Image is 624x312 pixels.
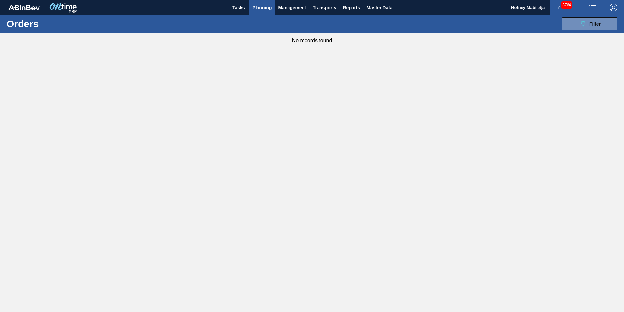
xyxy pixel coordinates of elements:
span: 3764 [561,1,572,9]
span: Filter [589,21,601,26]
h1: Orders [7,20,104,27]
button: Notifications [550,3,571,12]
img: userActions [589,4,597,11]
span: Reports [343,4,360,11]
img: TNhmsLtSVTkK8tSr43FrP2fwEKptu5GPRR3wAAAABJRU5ErkJggg== [8,5,40,10]
span: Tasks [231,4,246,11]
span: Master Data [367,4,392,11]
span: Transports [313,4,336,11]
span: Planning [252,4,272,11]
img: Logout [610,4,617,11]
span: Management [278,4,306,11]
button: Filter [562,17,617,30]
